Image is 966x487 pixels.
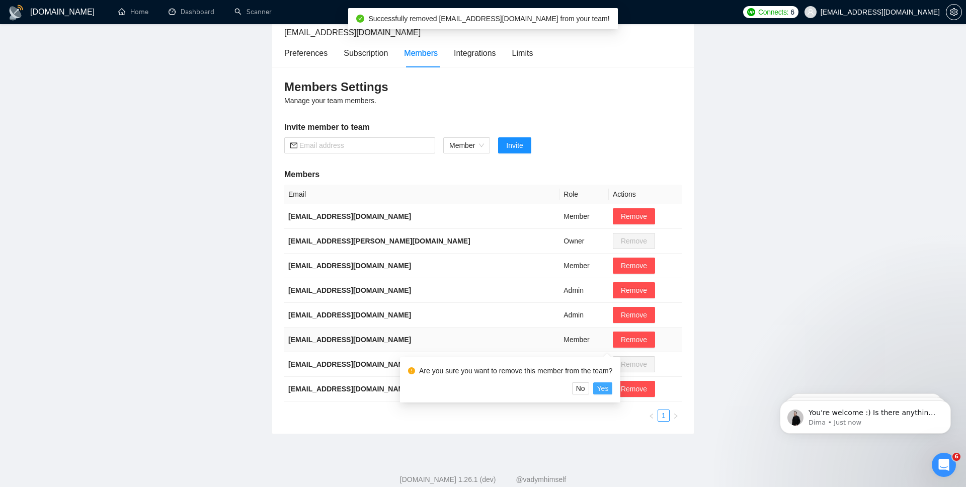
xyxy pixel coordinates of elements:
span: setting [946,8,961,16]
th: Role [559,185,609,204]
button: Remove [613,258,655,274]
span: exclamation-circle [408,367,415,374]
input: Email address [299,140,429,151]
div: Are you sure you want to remove this member from the team? [419,365,612,376]
span: 6 [952,453,960,461]
textarea: Message… [9,308,193,326]
td: Member [559,328,609,352]
div: Done ✅ Please reload the page - it should be updated already 🙌 [16,182,157,212]
button: Gif picker [32,330,40,338]
img: upwork-logo.png [747,8,755,16]
div: Exactly [151,146,193,168]
button: Home [157,4,177,23]
span: Remove [621,383,647,394]
span: Member [449,138,484,153]
div: Exactly [159,152,185,162]
a: [EMAIL_ADDRESS][DOMAIN_NAME] [51,53,175,61]
td: Member [559,204,609,229]
button: go back [7,4,26,23]
div: Integrations [454,47,496,59]
button: Emoji picker [16,330,24,338]
span: Invite [506,140,523,151]
span: No [576,383,585,394]
div: sales@akveo.com says… [8,226,193,256]
b: [EMAIL_ADDRESS][DOMAIN_NAME] [288,286,411,294]
div: Can you switch the account email to ? [44,43,185,62]
a: [DOMAIN_NAME] 1.26.1 (dev) [400,475,496,483]
span: right [673,413,679,419]
img: logo [8,5,24,21]
span: user [807,9,814,16]
h3: Members Settings [284,79,682,95]
button: setting [946,4,962,20]
span: Remove [621,309,647,320]
h5: Invite member to team [284,121,682,133]
div: Could you please clarify, you would like to rename it to " " from " "? [16,83,157,132]
span: left [649,413,655,419]
div: sales@akveo.com says… [8,146,193,176]
span: Remove [621,260,647,271]
button: Remove [613,332,655,348]
a: @vadymhimself [516,475,566,483]
span: check-circle [356,15,364,23]
span: 6 [790,7,794,18]
div: Subscription [344,47,388,59]
span: Remove [621,285,647,296]
th: Actions [609,185,682,204]
div: Dima says… [8,256,193,349]
a: searchScanner [234,8,272,16]
div: Awesome, thanks! [120,232,185,242]
span: Connects: [758,7,788,18]
div: You're welcome :) Is there anything else you'd like to know or discuss? I'm here to help with any... [16,262,157,321]
span: [EMAIL_ADDRESS][DOMAIN_NAME] [284,28,421,37]
iframe: Intercom live chat [932,453,956,477]
button: Upload attachment [48,330,56,338]
b: [EMAIL_ADDRESS][PERSON_NAME][DOMAIN_NAME] [288,237,470,245]
span: mail [290,142,297,149]
b: [EMAIL_ADDRESS][DOMAIN_NAME] [288,336,411,344]
a: homeHome [118,8,148,16]
div: Done ✅Please reload the page - it should be updated already 🙌 [8,176,165,218]
div: sales@akveo.com says… [8,37,193,76]
h5: Members [284,169,682,181]
img: Profile image for Dima [29,6,45,22]
button: Send a message… [173,326,189,342]
span: Successfully removed [EMAIL_ADDRESS][DOMAIN_NAME] from your team! [368,15,609,23]
button: Start recording [64,330,72,338]
a: dashboardDashboard [169,8,214,16]
b: [EMAIL_ADDRESS][DOMAIN_NAME] [288,360,411,368]
button: right [670,410,682,422]
a: setting [946,8,962,16]
b: [EMAIL_ADDRESS][DOMAIN_NAME] [288,311,411,319]
li: Next Page [670,410,682,422]
div: Dima says… [8,76,193,146]
td: Admin [559,303,609,328]
a: [EMAIL_ADDRESS][PERSON_NAME][DOMAIN_NAME] [16,113,139,131]
div: Close [177,4,195,22]
div: Awesome, thanks! [112,226,193,248]
td: Owner [559,229,609,254]
li: Previous Page [646,410,658,422]
a: [EMAIL_ADDRESS][DOMAIN_NAME] [16,93,138,111]
button: Remove [613,307,655,323]
button: Remove [613,208,655,224]
td: Admin [559,278,609,303]
span: Manage your team members. [284,97,376,105]
b: [EMAIL_ADDRESS][DOMAIN_NAME] [288,212,411,220]
button: Invite [498,137,531,153]
div: Can you switch the account email to[EMAIL_ADDRESS][DOMAIN_NAME]? [36,37,193,68]
span: Yes [597,383,609,394]
span: Remove [621,334,647,345]
li: 1 [658,410,670,422]
a: 1 [658,410,669,421]
div: Dima says… [8,176,193,226]
button: Yes [593,382,613,394]
button: No [572,382,589,394]
span: Remove [621,211,647,222]
th: Email [284,185,559,204]
iframe: Intercom notifications message [765,379,966,450]
div: You're welcome :)Is there anything else you'd like to know or discuss? I'm here to help with any ... [8,256,165,327]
